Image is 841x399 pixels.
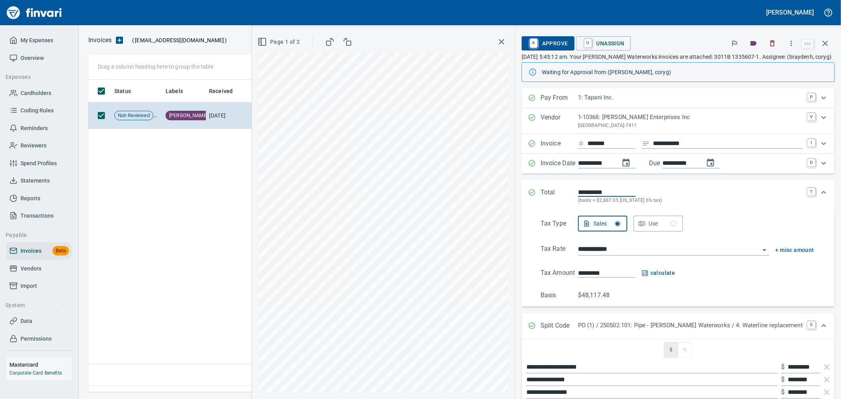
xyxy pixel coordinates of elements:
[153,112,167,118] span: Pages Split
[6,330,72,348] a: Permissions
[541,188,578,205] p: Total
[21,211,54,221] span: Transactions
[522,88,835,108] div: Expand
[541,113,578,129] p: Vendor
[522,154,835,173] div: Expand
[21,158,57,168] span: Spend Profiles
[522,180,835,213] div: Expand
[249,103,328,129] td: [PERSON_NAME] Enterprises Inc (1-10368)
[522,134,835,154] div: Expand
[701,153,720,172] button: change due date
[9,370,62,376] a: Corporate Card Benefits
[617,153,636,172] button: change date
[578,139,584,148] svg: Invoice number
[776,245,814,255] button: + misc amount
[634,216,683,231] button: Use
[6,119,72,137] a: Reminders
[781,362,785,372] p: $
[593,219,621,229] div: Sales
[681,345,689,354] span: %
[21,281,37,291] span: Import
[766,8,814,17] h5: [PERSON_NAME]
[127,36,227,44] p: ( )
[584,39,592,47] a: U
[578,291,615,300] p: $48,117.48
[6,84,72,102] a: Cardholders
[542,65,828,79] div: Waiting for Approval from ([PERSON_NAME], coryg)
[166,112,211,119] span: [PERSON_NAME]
[6,230,65,240] span: Payable
[578,113,803,122] p: 1-10368: [PERSON_NAME] Enterprises Inc
[802,39,814,48] a: esc
[6,242,72,260] a: InvoicesBeta
[522,53,835,61] p: [DATE] 5:45:12 am. Your [PERSON_NAME] Waterworks invoices are attached: 3011B 1335607-1. Assignee...
[522,36,574,50] button: AApprove
[6,32,72,49] a: My Expenses
[807,321,815,329] a: S
[6,190,72,207] a: Reports
[9,360,72,369] h6: Mastercard
[745,35,762,52] button: Labels
[114,86,141,96] span: Status
[807,93,815,101] a: P
[528,37,568,50] span: Approve
[21,106,54,116] span: Coding Rules
[21,53,44,63] span: Overview
[206,103,249,129] td: [DATE]
[88,35,112,45] nav: breadcrumb
[21,194,40,203] span: Reports
[209,86,233,96] span: Received
[807,139,815,147] a: I
[664,342,678,358] button: $
[6,72,65,82] span: Expenses
[642,268,675,278] button: calculate
[6,172,72,190] a: Statements
[21,88,51,98] span: Cardholders
[21,264,41,274] span: Vendors
[21,123,48,133] span: Reminders
[6,155,72,172] a: Spend Profiles
[649,219,677,229] div: Use
[541,244,578,255] p: Tax Rate
[2,298,68,313] button: System
[256,35,303,49] button: Page 1 of 2
[541,321,578,331] p: Split Code
[6,277,72,295] a: Import
[800,34,835,53] span: Close invoice
[166,86,193,96] span: Labels
[114,86,131,96] span: Status
[2,228,68,242] button: Payable
[21,141,47,151] span: Reviewers
[21,334,52,344] span: Permissions
[578,216,627,231] button: Sales
[134,36,225,44] span: [EMAIL_ADDRESS][DOMAIN_NAME]
[678,342,692,358] button: %
[166,86,183,96] span: Labels
[209,86,243,96] span: Received
[578,122,803,130] p: [GEOGRAPHIC_DATA]-7411
[522,108,835,134] div: Expand
[578,321,803,330] p: PO (1) / 250502.101: Pipe - [PERSON_NAME] Waterworks / 4: Waterline replacement
[541,139,578,149] p: Invoice
[5,3,64,22] img: Finvari
[541,93,578,103] p: Pay From
[822,388,832,397] button: Remove Line Item
[541,219,578,231] p: Tax Type
[807,113,815,121] a: V
[783,35,800,52] button: More
[642,140,650,147] svg: Invoice description
[649,158,686,168] p: Due
[576,36,631,50] button: UUnassign
[21,35,53,45] span: My Expenses
[541,268,578,278] p: Tax Amount
[759,244,770,255] button: Open
[115,112,153,119] span: Not-Reviewed
[582,37,625,50] span: Unassign
[522,213,835,307] div: Expand
[530,39,537,47] a: A
[6,260,72,278] a: Vendors
[578,197,803,205] p: (basis + $2,887.05 [US_STATE] 6% tax)
[88,35,112,45] p: Invoices
[6,102,72,119] a: Coding Rules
